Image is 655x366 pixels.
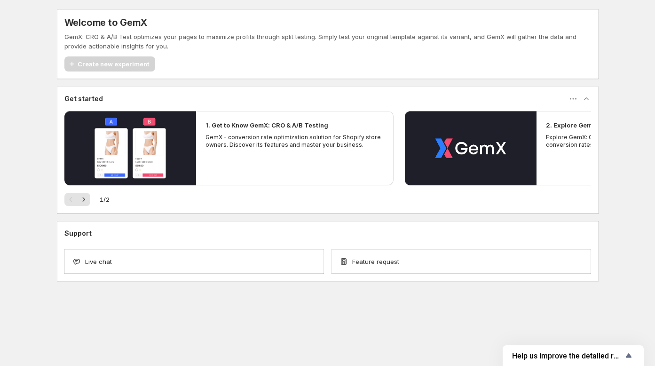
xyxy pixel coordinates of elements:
[64,111,196,185] button: Play video
[85,257,112,266] span: Live chat
[352,257,399,266] span: Feature request
[205,134,384,149] p: GemX - conversion rate optimization solution for Shopify store owners. Discover its features and ...
[64,17,147,28] h5: Welcome to GemX
[512,350,634,361] button: Show survey - Help us improve the detailed report for A/B campaigns
[64,32,591,51] p: GemX: CRO & A/B Test optimizes your pages to maximize profits through split testing. Simply test ...
[77,193,90,206] button: Next
[512,351,623,360] span: Help us improve the detailed report for A/B campaigns
[64,229,92,238] h3: Support
[64,193,90,206] nav: Pagination
[205,120,328,130] h2: 1. Get to Know GemX: CRO & A/B Testing
[405,111,537,185] button: Play video
[100,195,110,204] span: 1 / 2
[64,94,103,103] h3: Get started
